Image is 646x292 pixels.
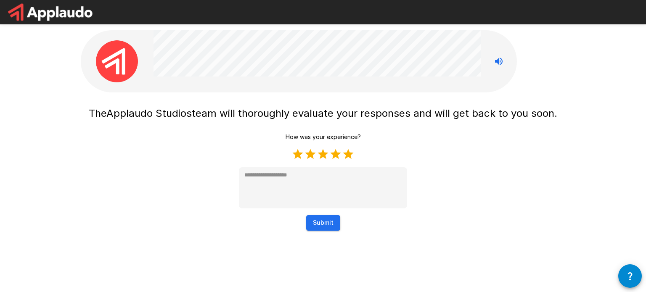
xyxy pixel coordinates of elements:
button: Stop reading questions aloud [490,53,507,70]
span: Applaudo Studios [106,107,192,119]
button: Submit [306,215,340,231]
span: team will thoroughly evaluate your responses and will get back to you soon. [192,107,557,119]
img: applaudo_avatar.png [96,40,138,82]
span: The [89,107,106,119]
p: How was your experience? [286,133,361,141]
